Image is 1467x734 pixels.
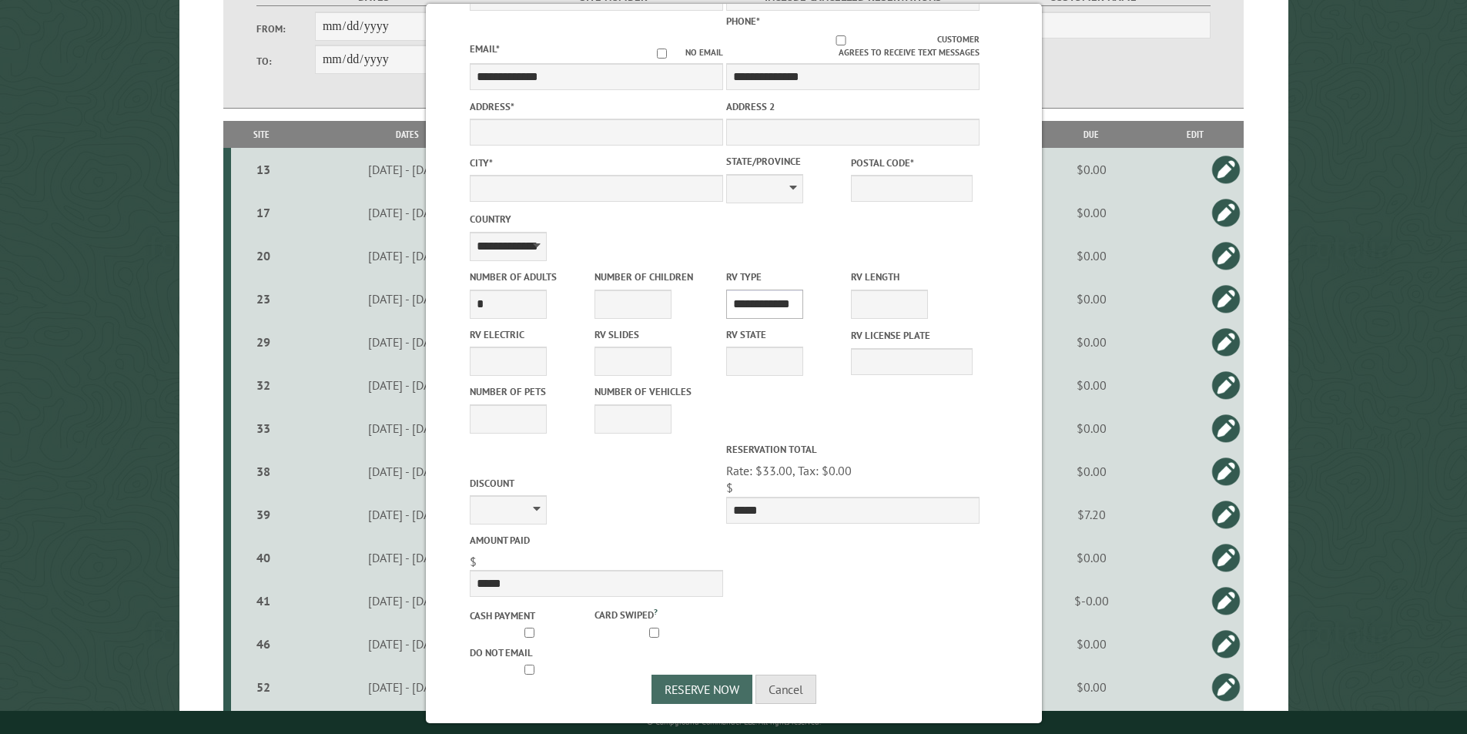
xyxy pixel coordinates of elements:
[470,327,591,342] label: RV Electric
[638,49,685,59] input: No email
[237,593,290,608] div: 41
[1037,148,1145,191] td: $0.00
[1146,121,1244,148] th: Edit
[726,33,980,59] label: Customer agrees to receive text messages
[470,533,723,548] label: Amount paid
[470,212,723,226] label: Country
[293,121,522,148] th: Dates
[1037,121,1145,148] th: Due
[595,384,716,399] label: Number of Vehicles
[1037,320,1145,364] td: $0.00
[237,334,290,350] div: 29
[237,162,290,177] div: 13
[651,675,752,704] button: Reserve Now
[1037,234,1145,277] td: $0.00
[295,550,520,565] div: [DATE] - [DATE]
[1037,450,1145,493] td: $0.00
[295,464,520,479] div: [DATE] - [DATE]
[1037,191,1145,234] td: $0.00
[595,605,716,622] label: Card swiped
[595,327,716,342] label: RV Slides
[470,270,591,284] label: Number of Adults
[470,608,591,623] label: Cash payment
[726,463,852,478] span: Rate: $33.00, Tax: $0.00
[237,507,290,522] div: 39
[726,270,848,284] label: RV Type
[726,480,733,495] span: $
[1037,579,1145,622] td: $-0.00
[237,636,290,652] div: 46
[654,606,658,617] a: ?
[470,384,591,399] label: Number of Pets
[237,377,290,393] div: 32
[647,717,821,727] small: © Campground Commander LLC. All rights reserved.
[295,334,520,350] div: [DATE] - [DATE]
[638,46,723,59] label: No email
[470,156,723,170] label: City
[237,464,290,479] div: 38
[237,205,290,220] div: 17
[595,270,716,284] label: Number of Children
[1037,665,1145,709] td: $0.00
[295,248,520,263] div: [DATE] - [DATE]
[1037,536,1145,579] td: $0.00
[470,554,477,569] span: $
[755,675,816,704] button: Cancel
[256,54,315,69] label: To:
[726,327,848,342] label: RV State
[470,42,500,55] label: Email
[851,328,973,343] label: RV License Plate
[470,476,723,491] label: Discount
[726,99,980,114] label: Address 2
[1037,407,1145,450] td: $0.00
[237,291,290,307] div: 23
[470,99,723,114] label: Address
[295,291,520,307] div: [DATE] - [DATE]
[744,35,937,45] input: Customer agrees to receive text messages
[237,248,290,263] div: 20
[1037,364,1145,407] td: $0.00
[295,507,520,522] div: [DATE] - [DATE]
[726,154,848,169] label: State/Province
[237,550,290,565] div: 40
[295,377,520,393] div: [DATE] - [DATE]
[851,156,973,170] label: Postal Code
[295,205,520,220] div: [DATE] - [DATE]
[231,121,293,148] th: Site
[726,442,980,457] label: Reservation Total
[1037,277,1145,320] td: $0.00
[295,421,520,436] div: [DATE] - [DATE]
[295,162,520,177] div: [DATE] - [DATE]
[295,679,520,695] div: [DATE] - [DATE]
[295,593,520,608] div: [DATE] - [DATE]
[1037,493,1145,536] td: $7.20
[237,421,290,436] div: 33
[470,645,591,660] label: Do not email
[726,15,760,28] label: Phone
[1037,622,1145,665] td: $0.00
[851,270,973,284] label: RV Length
[295,636,520,652] div: [DATE] - [DATE]
[256,22,315,36] label: From:
[237,679,290,695] div: 52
